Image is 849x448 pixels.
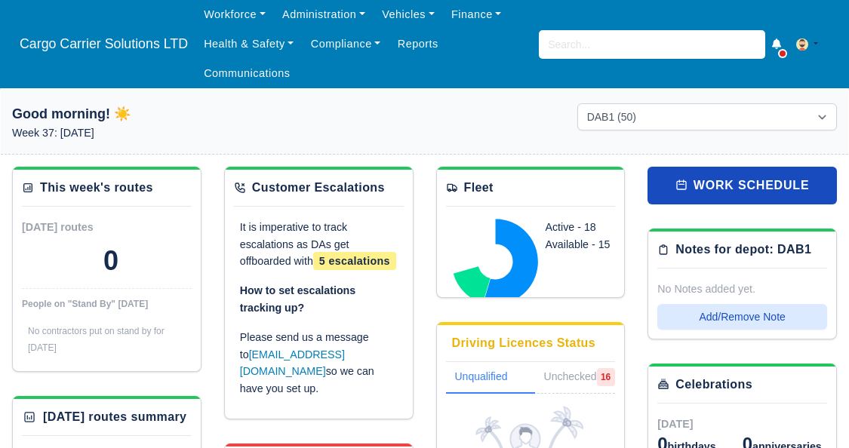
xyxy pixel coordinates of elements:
[103,246,118,276] div: 0
[648,167,837,204] a: work schedule
[22,298,192,310] div: People on "Stand By" [DATE]
[303,29,389,59] a: Compliance
[240,282,398,317] p: How to set escalations tracking up?
[539,30,765,59] input: Search...
[40,179,153,197] div: This week's routes
[446,362,535,394] a: Unqualified
[28,326,165,354] span: No contractors put on stand by for [DATE]
[313,252,396,270] span: 5 escalations
[240,329,398,397] p: Please send us a message to so we can have you set up.
[546,236,616,253] div: Available - 15
[43,408,186,426] div: [DATE] routes summary
[252,179,385,197] div: Customer Escalations
[675,376,752,394] div: Celebrations
[535,362,624,394] a: Unchecked
[240,348,345,378] a: [EMAIL_ADDRESS][DOMAIN_NAME]
[452,334,596,352] div: Driving Licences Status
[597,368,615,386] span: 16
[12,124,272,142] p: Week 37: [DATE]
[657,418,693,430] span: [DATE]
[774,376,849,448] iframe: Chat Widget
[675,241,811,259] div: Notes for depot: DAB1
[12,29,195,59] a: Cargo Carrier Solutions LTD
[195,29,303,59] a: Health & Safety
[657,304,827,330] button: Add/Remove Note
[389,29,447,59] a: Reports
[240,219,398,270] p: It is imperative to track escalations as DAs get offboarded with
[12,103,272,124] h1: Good morning! ☀️
[464,179,494,197] div: Fleet
[657,281,827,298] div: No Notes added yet.
[195,59,299,88] a: Communications
[22,219,106,236] div: [DATE] routes
[546,219,616,236] div: Active - 18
